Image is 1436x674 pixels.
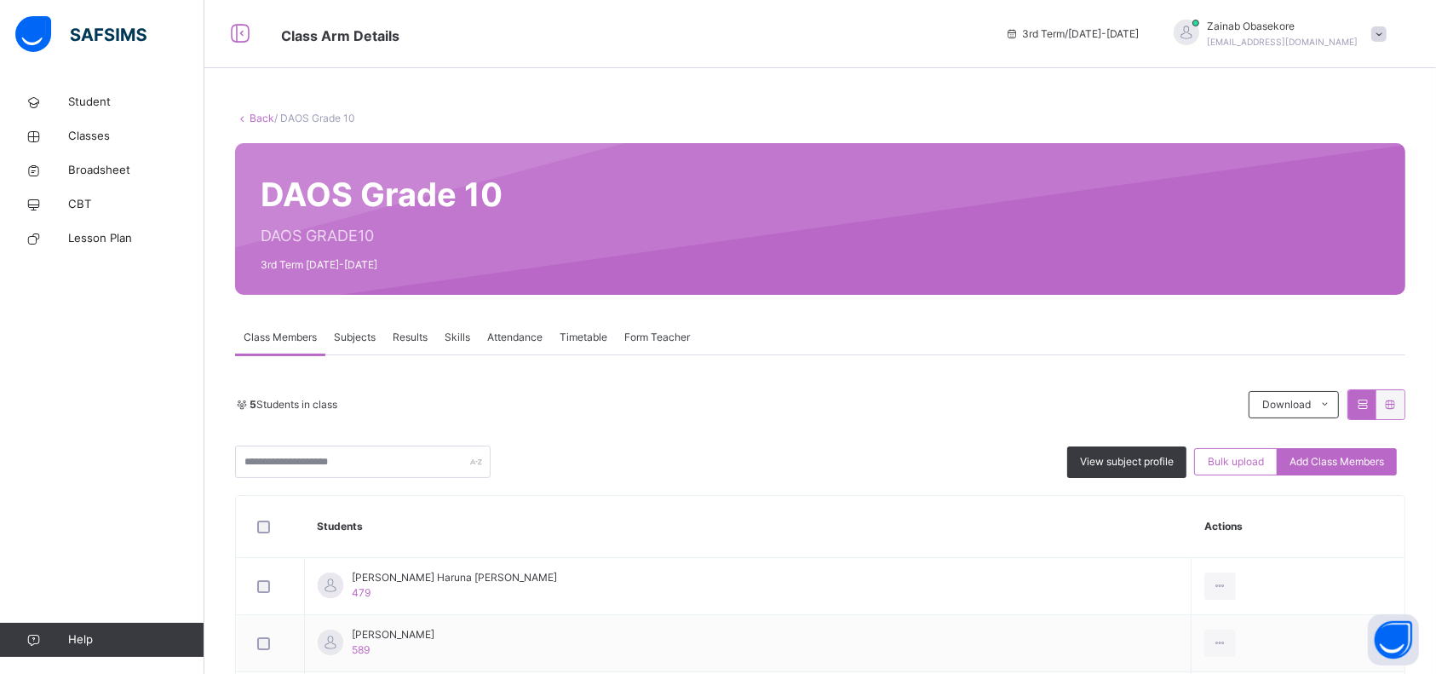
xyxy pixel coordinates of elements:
[1368,614,1419,665] button: Open asap
[1290,454,1384,469] span: Add Class Members
[68,230,204,247] span: Lesson Plan
[68,94,204,111] span: Student
[1208,37,1358,47] span: [EMAIL_ADDRESS][DOMAIN_NAME]
[352,570,557,585] span: [PERSON_NAME] Haruna [PERSON_NAME]
[68,631,204,648] span: Help
[560,330,607,345] span: Timetable
[624,330,690,345] span: Form Teacher
[250,398,256,411] b: 5
[305,496,1192,558] th: Students
[68,162,204,179] span: Broadsheet
[15,16,146,52] img: safsims
[352,627,434,642] span: [PERSON_NAME]
[1262,397,1311,412] span: Download
[393,330,428,345] span: Results
[1192,496,1404,558] th: Actions
[274,112,355,124] span: / DAOS Grade 10
[68,128,204,145] span: Classes
[1157,19,1395,49] div: ZainabObasekore
[352,586,370,599] span: 479
[1208,19,1358,34] span: Zainab Obasekore
[250,397,337,412] span: Students in class
[1005,26,1140,42] span: session/term information
[250,112,274,124] a: Back
[244,330,317,345] span: Class Members
[68,196,204,213] span: CBT
[1080,454,1174,469] span: View subject profile
[1208,454,1264,469] span: Bulk upload
[334,330,376,345] span: Subjects
[445,330,470,345] span: Skills
[487,330,543,345] span: Attendance
[352,643,370,656] span: 589
[281,27,399,44] span: Class Arm Details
